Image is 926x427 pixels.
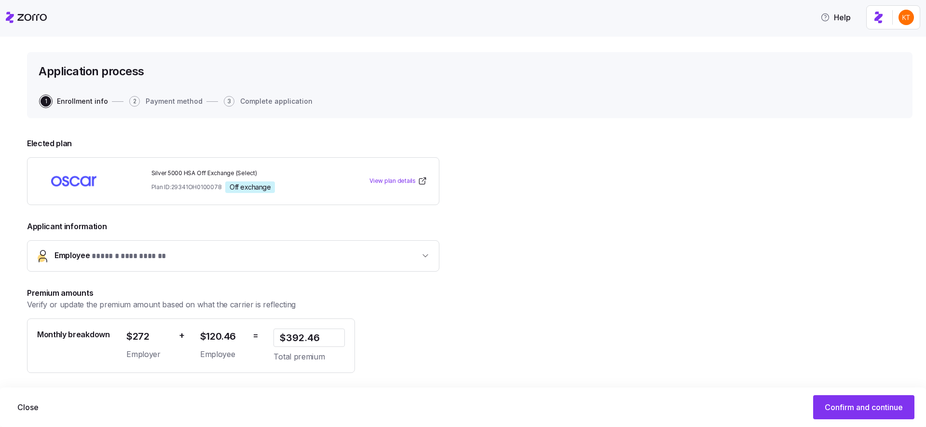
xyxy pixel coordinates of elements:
span: Elected plan [27,138,439,150]
span: 2 [129,96,140,107]
a: View plan details [369,176,427,186]
button: Close [10,395,46,419]
span: Employer [126,348,171,360]
span: Help [820,12,851,23]
img: Oscar [39,170,109,192]
span: + [179,329,185,343]
span: $272 [126,329,171,344]
span: Complete application [240,98,313,105]
button: 3Complete application [224,96,313,107]
span: = [253,329,259,343]
span: $120.46 [200,329,245,344]
span: Enrollment info [57,98,108,105]
button: 1Enrollment info [41,96,108,107]
span: Employee [200,348,245,360]
a: 1Enrollment info [39,96,108,107]
img: aad2ddc74cf02b1998d54877cdc71599 [899,10,914,25]
span: Off exchange [230,183,271,192]
h1: Application process [39,64,144,79]
button: Help [813,8,858,27]
span: Plan ID: 29341OH0100078 [151,183,222,191]
span: Payment method [146,98,203,105]
button: Confirm and continue [813,395,914,419]
span: Confirm and continue [825,401,903,413]
span: Monthly breakdown [37,329,110,341]
button: 2Payment method [129,96,203,107]
span: Verify or update the premium amount based on what the carrier is reflecting [27,299,296,311]
span: Employee [54,249,166,262]
span: 1 [41,96,51,107]
span: 3 [224,96,234,107]
span: Premium amounts [27,287,362,299]
span: Applicant information [27,220,439,233]
span: Close [17,401,39,413]
span: Total premium [273,351,345,363]
a: 3Complete application [222,96,313,107]
a: 2Payment method [127,96,203,107]
span: View plan details [369,177,416,186]
span: Silver 5000 HSA Off Exchange (Select) [151,169,328,178]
